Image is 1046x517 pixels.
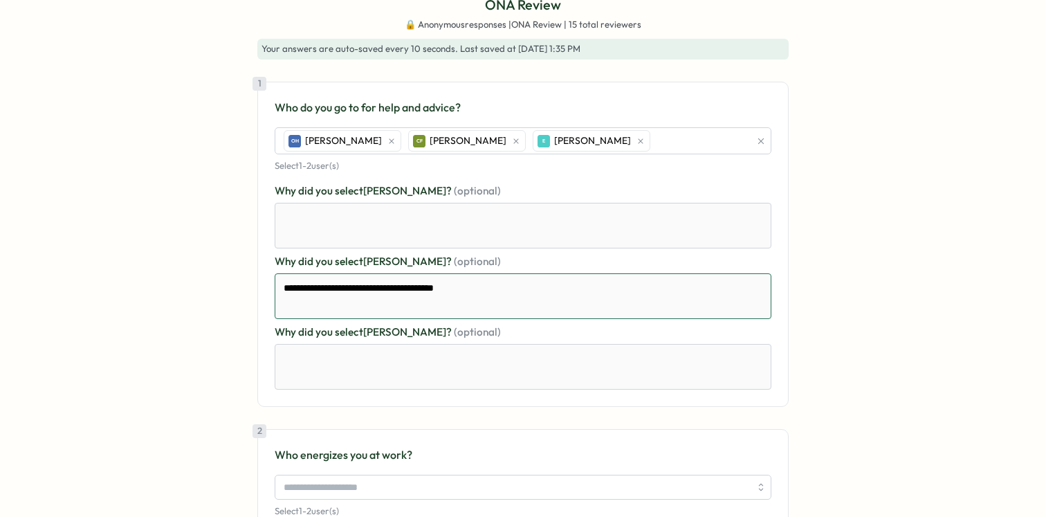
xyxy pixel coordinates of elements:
[554,134,631,149] span: [PERSON_NAME]
[405,19,641,31] span: 🔒 Anonymous responses | ONA Review | 15 total reviewers
[305,134,382,149] span: [PERSON_NAME]
[275,446,771,464] p: Who energizes you at work?
[542,137,545,145] span: E
[257,39,789,60] div: . Last saved at [DATE] 1:35 PM
[275,160,771,172] p: Select 1 - 2 user(s)
[416,137,423,145] span: CF
[275,325,771,340] label: Why did you select [PERSON_NAME] ?
[253,77,266,91] div: 1
[275,99,771,116] p: Who do you go to for help and advice?
[291,137,299,145] span: OH
[454,255,501,268] span: (optional)
[275,254,771,269] label: Why did you select [PERSON_NAME] ?
[275,183,771,199] label: Why did you select [PERSON_NAME] ?
[430,134,506,149] span: [PERSON_NAME]
[261,43,455,54] span: Your answers are auto-saved every 10 seconds
[454,184,501,197] span: (optional)
[454,325,501,338] span: (optional)
[253,424,266,438] div: 2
